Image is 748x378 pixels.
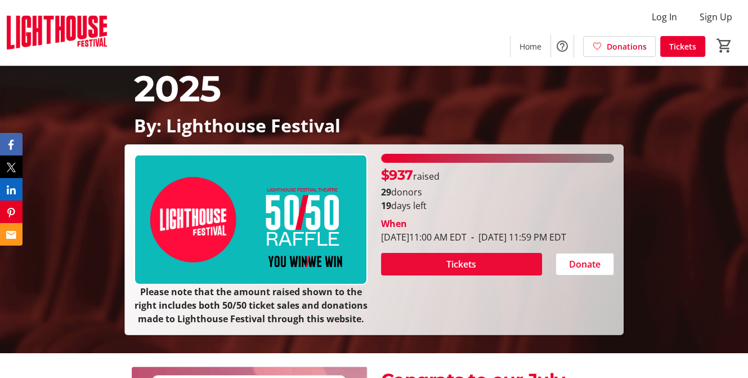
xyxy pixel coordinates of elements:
button: Donate [556,253,614,275]
button: Sign Up [691,8,741,26]
span: Sign Up [700,10,732,24]
span: Tickets [669,41,696,52]
span: - [467,231,478,243]
a: Donations [583,36,656,57]
p: By: Lighthouse Festival [133,115,614,135]
span: Home [519,41,541,52]
span: Log In [652,10,677,24]
b: 29 [381,186,391,198]
span: $937 [381,167,413,183]
button: Tickets [381,253,542,275]
a: Tickets [660,36,705,57]
button: Cart [714,35,734,56]
img: Lighthouse Festival's Logo [7,5,107,61]
img: Campaign CTA Media Photo [134,154,367,285]
p: donors [381,185,614,199]
strong: Please note that the amount raised shown to the right includes both 50/50 ticket sales and donati... [134,286,367,325]
span: Tickets [446,257,476,271]
p: raised [381,165,440,185]
div: When [381,217,407,230]
p: days left [381,199,614,212]
span: 19 [381,199,391,212]
button: Log In [643,8,686,26]
button: Help [551,35,574,57]
span: [DATE] 11:59 PM EDT [467,231,566,243]
span: Donate [569,257,601,271]
span: Donations [607,41,647,52]
span: [DATE] 11:00 AM EDT [381,231,467,243]
div: 100% of fundraising goal reached [381,154,614,163]
a: Home [510,36,550,57]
